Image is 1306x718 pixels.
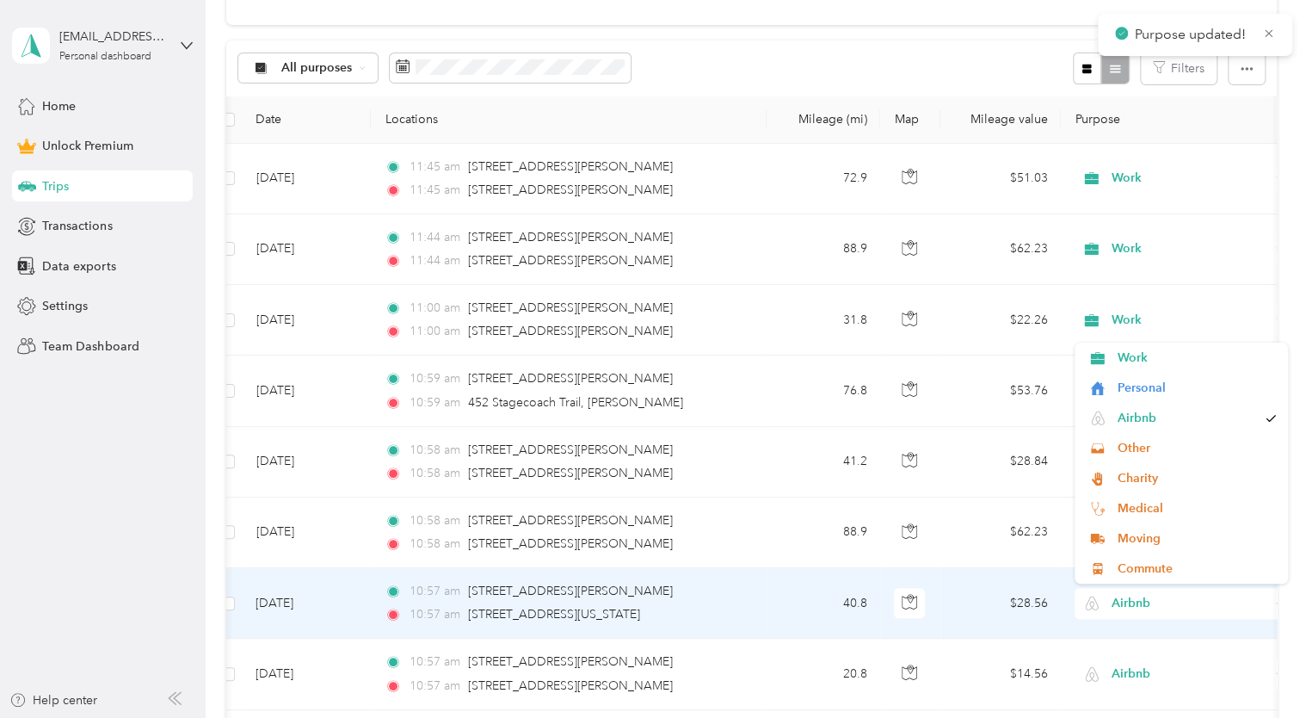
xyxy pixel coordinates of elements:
span: Airbnb [1118,409,1257,427]
span: Transactions [42,217,112,235]
span: Work [1112,311,1269,330]
td: $28.56 [940,568,1061,639]
th: Locations [371,96,767,144]
span: 10:57 am [410,582,460,601]
td: $28.84 [940,427,1061,498]
span: Other [1118,439,1277,457]
td: $62.23 [940,498,1061,568]
p: Purpose updated! [1134,24,1249,46]
span: Charity [1118,469,1277,487]
span: [STREET_ADDRESS][PERSON_NAME] [468,159,673,174]
img: Legacy Icon [Airbnb] [1085,666,1100,681]
img: Legacy Icon [Airbnb] [1085,596,1100,610]
th: Mileage value [940,96,1061,144]
span: Trips [42,177,69,195]
span: [STREET_ADDRESS][PERSON_NAME] [468,584,673,598]
div: Personal dashboard [59,52,151,62]
td: 31.8 [767,285,880,356]
span: 10:57 am [410,605,460,624]
td: [DATE] [242,427,371,498]
button: Filters [1141,53,1217,84]
td: 72.9 [767,144,880,214]
span: [STREET_ADDRESS][PERSON_NAME] [468,324,673,338]
span: [STREET_ADDRESS][PERSON_NAME] [468,466,673,480]
span: 10:57 am [410,677,460,696]
iframe: Everlance-gr Chat Button Frame [1210,622,1306,718]
th: Date [242,96,371,144]
img: Legacy Icon [Airbnb] [1091,411,1106,425]
td: [DATE] [242,356,371,426]
td: 20.8 [767,639,880,709]
span: [STREET_ADDRESS][US_STATE] [468,607,640,622]
span: [STREET_ADDRESS][PERSON_NAME] [468,536,673,551]
span: [STREET_ADDRESS][PERSON_NAME] [468,678,673,693]
span: [STREET_ADDRESS][PERSON_NAME] [468,230,673,244]
span: Moving [1118,529,1277,548]
span: Home [42,97,76,115]
span: Personal [1118,379,1277,397]
span: 10:57 am [410,653,460,672]
span: 10:59 am [410,393,460,412]
span: 10:59 am [410,369,460,388]
span: 10:58 am [410,441,460,460]
span: 11:00 am [410,322,460,341]
td: 88.9 [767,498,880,568]
span: 11:44 am [410,228,460,247]
span: [STREET_ADDRESS][PERSON_NAME] [468,183,673,197]
td: $14.56 [940,639,1061,709]
span: Commute [1118,560,1277,578]
td: [DATE] [242,568,371,639]
span: Unlock Premium [42,137,132,155]
span: 10:58 am [410,535,460,554]
td: [DATE] [242,639,371,709]
span: 11:00 am [410,299,460,318]
span: All purposes [281,62,353,74]
th: Purpose [1061,96,1302,144]
div: [EMAIL_ADDRESS][DOMAIN_NAME] [59,28,167,46]
td: 76.8 [767,356,880,426]
span: 11:45 am [410,158,460,176]
td: [DATE] [242,498,371,568]
span: 11:44 am [410,251,460,270]
span: Airbnb [1112,665,1269,684]
span: [STREET_ADDRESS][PERSON_NAME] [468,513,673,528]
td: $53.76 [940,356,1061,426]
td: 41.2 [767,427,880,498]
span: Work [1112,169,1269,188]
td: [DATE] [242,285,371,356]
span: [STREET_ADDRESS][PERSON_NAME] [468,253,673,268]
span: [STREET_ADDRESS][PERSON_NAME] [468,300,673,315]
span: [STREET_ADDRESS][PERSON_NAME] [468,443,673,457]
span: Work [1118,349,1277,367]
span: 452 Stagecoach Trail, [PERSON_NAME] [468,395,683,410]
th: Mileage (mi) [767,96,880,144]
td: [DATE] [242,144,371,214]
span: Team Dashboard [42,337,139,356]
th: Map [880,96,940,144]
span: Data exports [42,257,115,275]
button: Help center [9,691,97,709]
span: Medical [1118,499,1277,517]
span: Work [1112,239,1269,258]
span: 10:58 am [410,511,460,530]
span: 11:45 am [410,181,460,200]
td: [DATE] [242,214,371,285]
td: 40.8 [767,568,880,639]
span: [STREET_ADDRESS][PERSON_NAME] [468,654,673,669]
span: Settings [42,297,88,315]
td: $22.26 [940,285,1061,356]
td: $62.23 [940,214,1061,285]
td: 88.9 [767,214,880,285]
td: $51.03 [940,144,1061,214]
span: 10:58 am [410,464,460,483]
span: Airbnb [1112,594,1269,613]
span: [STREET_ADDRESS][PERSON_NAME] [468,371,673,386]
